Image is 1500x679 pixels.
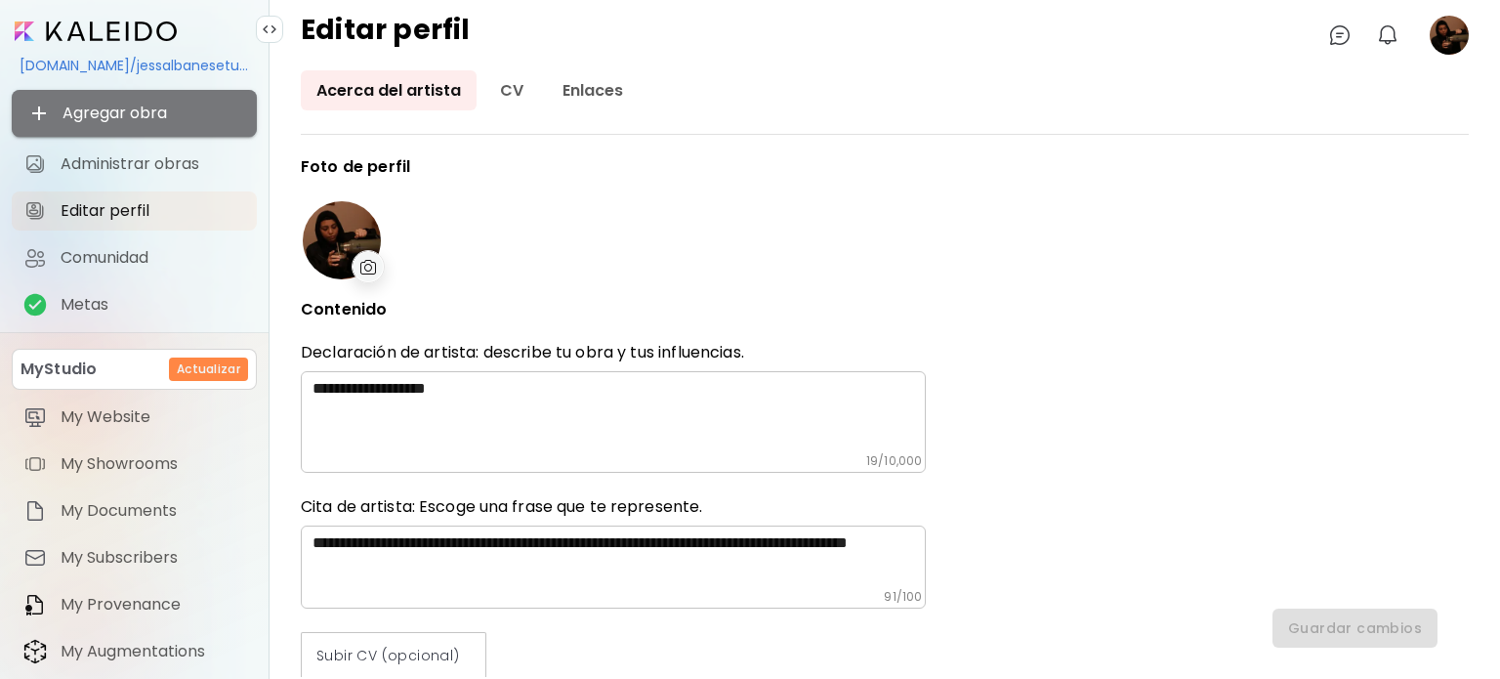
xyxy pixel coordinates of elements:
a: Acerca del artista [301,70,477,110]
p: MyStudio [21,358,97,381]
img: item [23,546,47,570]
div: [DOMAIN_NAME]/jessalbanesetucker [12,49,257,82]
img: collapse [262,21,277,37]
span: Subir CV (opcional) [316,646,471,666]
span: My Subscribers [61,548,245,568]
span: My Augmentations [61,642,245,661]
img: chatIcon [1328,23,1352,47]
h6: 91 / 100 [884,589,922,605]
a: Comunidad iconComunidad [12,238,257,277]
p: Declaración de artista: describe tu obra y tus influencias. [301,342,926,363]
span: My Showrooms [61,454,245,474]
span: Agregar obra [27,102,241,125]
a: Editar perfil iconEditar perfil [12,191,257,231]
p: Contenido [301,301,926,318]
span: Editar perfil [61,201,245,221]
h4: Editar perfil [301,16,471,55]
a: Administrar obras iconAdministrar obras [12,145,257,184]
span: Comunidad [61,248,245,268]
img: Administrar obras icon [23,152,47,176]
span: Administrar obras [61,154,245,174]
img: item [23,639,47,664]
label: Subir CV (opcional) [301,632,486,679]
span: My Website [61,407,245,427]
h6: Cita de artista: Escoge una frase que te represente. [301,496,926,518]
img: Comunidad icon [23,246,47,270]
img: item [23,593,47,616]
h6: Actualizar [177,361,240,378]
a: itemMy Provenance [12,585,257,624]
a: completeMetas [12,285,257,324]
span: My Documents [61,501,245,521]
img: item [23,405,47,429]
span: My Provenance [61,595,245,615]
a: itemMy Documents [12,491,257,530]
a: itemMy Augmentations [12,632,257,671]
a: Enlaces [547,70,639,110]
img: item [23,452,47,476]
a: itemMy Subscribers [12,538,257,577]
img: Editar perfil icon [23,199,47,223]
a: itemMy Showrooms [12,445,257,484]
button: bellIcon [1371,19,1404,52]
p: Foto de perfil [301,158,926,176]
span: Metas [61,295,245,315]
a: itemMy Website [12,398,257,437]
img: item [23,499,47,523]
button: Agregar obra [12,90,257,137]
h6: 19 / 10,000 [866,453,922,469]
img: bellIcon [1376,23,1399,47]
a: CV [484,70,539,110]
